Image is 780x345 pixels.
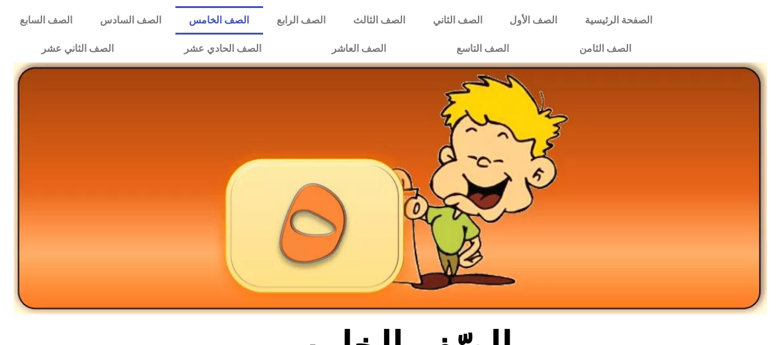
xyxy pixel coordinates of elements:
[6,35,149,63] a: الصف الثاني عشر
[339,6,419,35] a: الصف الثالث
[86,6,175,35] a: الصف السادس
[263,6,340,35] a: الصف الرابع
[175,6,263,35] a: الصف الخامس
[149,35,296,63] a: الصف الحادي عشر
[419,6,496,35] a: الصف الثاني
[421,35,544,63] a: الصف التاسع
[571,6,666,35] a: الصفحة الرئيسية
[296,35,421,63] a: الصف العاشر
[496,6,571,35] a: الصف الأول
[544,35,666,63] a: الصف الثامن
[6,6,86,35] a: الصف السابع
